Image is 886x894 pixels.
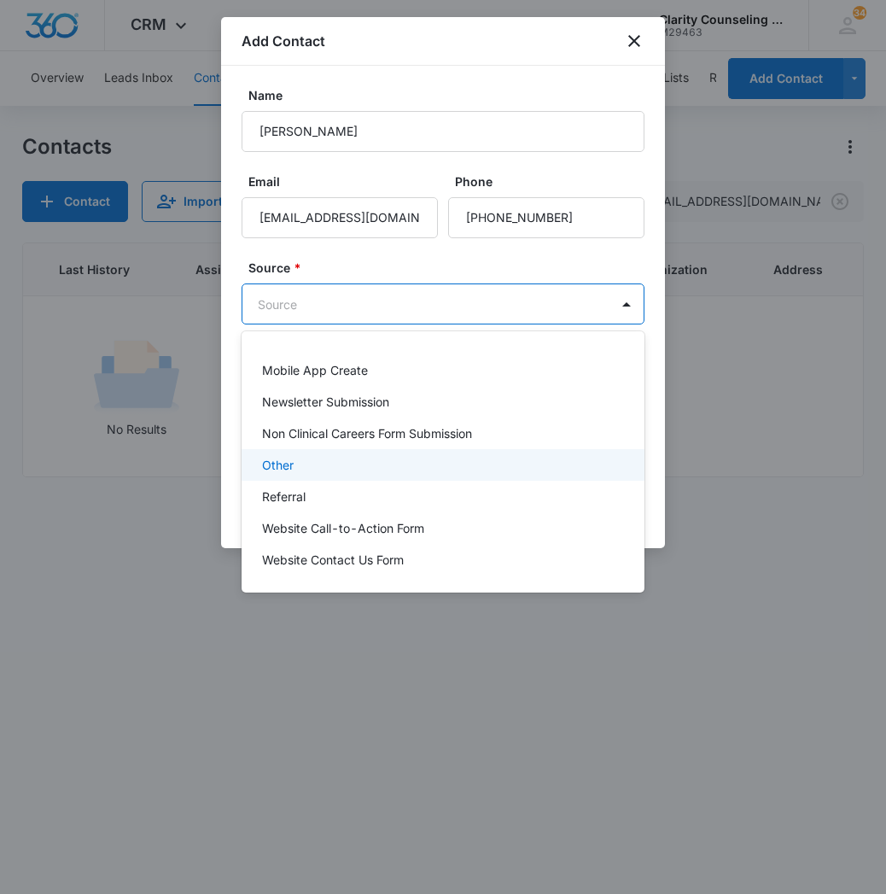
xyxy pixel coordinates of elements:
[262,551,404,569] p: Website Contact Us Form
[262,456,294,474] p: Other
[262,519,424,537] p: Website Call-to-Action Form
[262,424,472,442] p: Non Clinical Careers Form Submission
[262,361,368,379] p: Mobile App Create
[262,393,389,411] p: Newsletter Submission
[262,488,306,505] p: Referral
